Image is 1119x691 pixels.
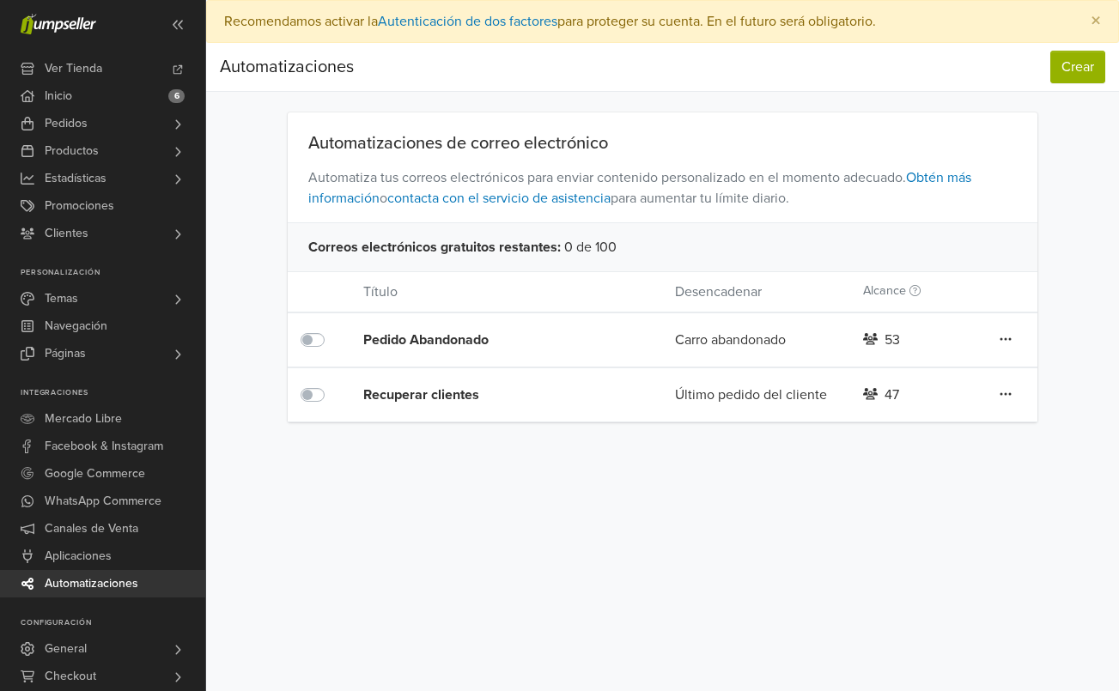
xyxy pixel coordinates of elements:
span: Productos [45,137,99,165]
span: Automatizaciones [45,570,138,597]
div: Automatizaciones [220,50,354,84]
div: 0 de 100 [288,222,1037,271]
span: Canales de Venta [45,515,138,542]
span: Ver Tienda [45,55,102,82]
span: General [45,635,87,663]
div: Recuperar clientes [363,385,613,405]
span: Automatiza tus correos electrónicos para enviar contenido personalizado en el momento adecuado. o... [288,154,1037,222]
span: Checkout [45,663,96,690]
span: Mercado Libre [45,405,122,433]
div: 47 [885,385,899,405]
span: Pedidos [45,110,88,137]
span: WhatsApp Commerce [45,488,161,515]
span: Navegación [45,312,107,340]
span: Promociones [45,192,114,220]
span: Inicio [45,82,72,110]
div: 53 [885,330,900,350]
span: 6 [168,89,185,103]
div: Automatizaciones de correo electrónico [288,133,1037,154]
p: Configuración [21,618,205,628]
span: Aplicaciones [45,542,112,570]
div: Título [350,282,663,302]
button: Crear [1050,51,1105,83]
a: contacta con el servicio de asistencia [387,190,611,207]
span: Estadísticas [45,165,106,192]
button: Close [1073,1,1118,42]
span: Páginas [45,340,86,367]
span: Clientes [45,220,88,247]
label: Alcance [863,282,921,300]
div: Último pedido del cliente [662,385,849,405]
p: Personalización [21,268,205,278]
span: × [1091,9,1101,33]
div: Desencadenar [662,282,849,302]
span: Correos electrónicos gratuitos restantes : [308,237,561,258]
div: Pedido Abandonado [363,330,613,350]
span: Temas [45,285,78,312]
p: Integraciones [21,388,205,398]
a: Autenticación de dos factores [378,13,557,30]
div: Carro abandonado [662,330,849,350]
span: Facebook & Instagram [45,433,163,460]
span: Google Commerce [45,460,145,488]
